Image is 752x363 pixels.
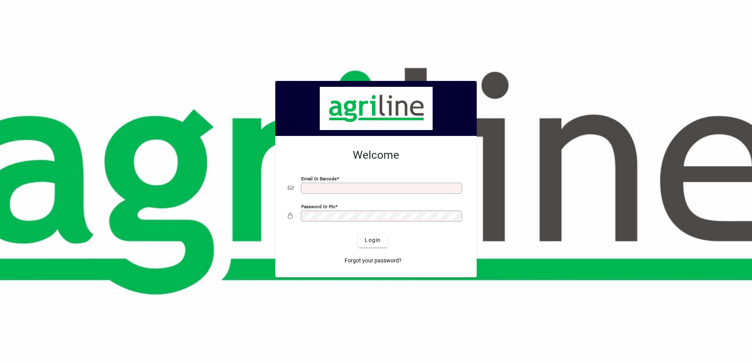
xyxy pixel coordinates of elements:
[301,203,335,209] mat-label: Password or Pin
[288,148,464,162] h2: Welcome
[341,254,405,268] a: Forgot your password?
[301,176,337,181] mat-label: Email or Barcode
[345,257,402,265] span: Forgot your password?
[358,233,387,247] button: Login
[365,236,381,244] span: Login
